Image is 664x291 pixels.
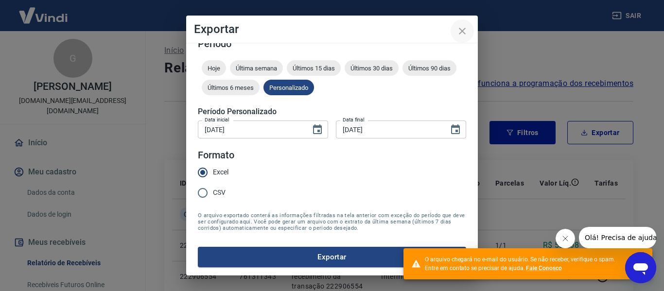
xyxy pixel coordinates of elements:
[263,80,314,95] div: Personalizado
[230,65,283,72] span: Última semana
[526,265,562,272] a: Fale Conosco
[205,116,229,123] label: Data inicial
[345,65,399,72] span: Últimos 30 dias
[425,255,619,273] div: O arquivo chegará no e-mail do usuário. Se não receber, verifique o spam. Entre em contato se pre...
[202,84,260,91] span: Últimos 6 meses
[451,19,474,43] button: close
[6,7,82,15] span: Olá! Precisa de ajuda?
[198,247,466,267] button: Exportar
[213,188,226,198] span: CSV
[556,229,575,248] iframe: Fechar mensagem
[345,60,399,76] div: Últimos 30 dias
[402,65,456,72] span: Últimos 90 dias
[402,60,456,76] div: Últimos 90 dias
[287,60,341,76] div: Últimos 15 dias
[625,252,656,283] iframe: Botão para abrir a janela de mensagens
[230,60,283,76] div: Última semana
[287,65,341,72] span: Últimos 15 dias
[198,212,466,231] span: O arquivo exportado conterá as informações filtradas na tela anterior com exceção do período que ...
[263,84,314,91] span: Personalizado
[202,80,260,95] div: Últimos 6 meses
[202,60,226,76] div: Hoje
[336,120,442,138] input: DD/MM/YYYY
[198,107,466,117] h5: Período Personalizado
[202,65,226,72] span: Hoje
[343,116,365,123] label: Data final
[446,120,465,139] button: Choose date, selected date is 14 de ago de 2025
[198,120,304,138] input: DD/MM/YYYY
[308,120,327,139] button: Choose date, selected date is 14 de ago de 2025
[198,39,466,49] h5: Período
[579,227,656,248] iframe: Mensagem da empresa
[194,23,470,35] h4: Exportar
[213,167,228,177] span: Excel
[198,148,234,162] legend: Formato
